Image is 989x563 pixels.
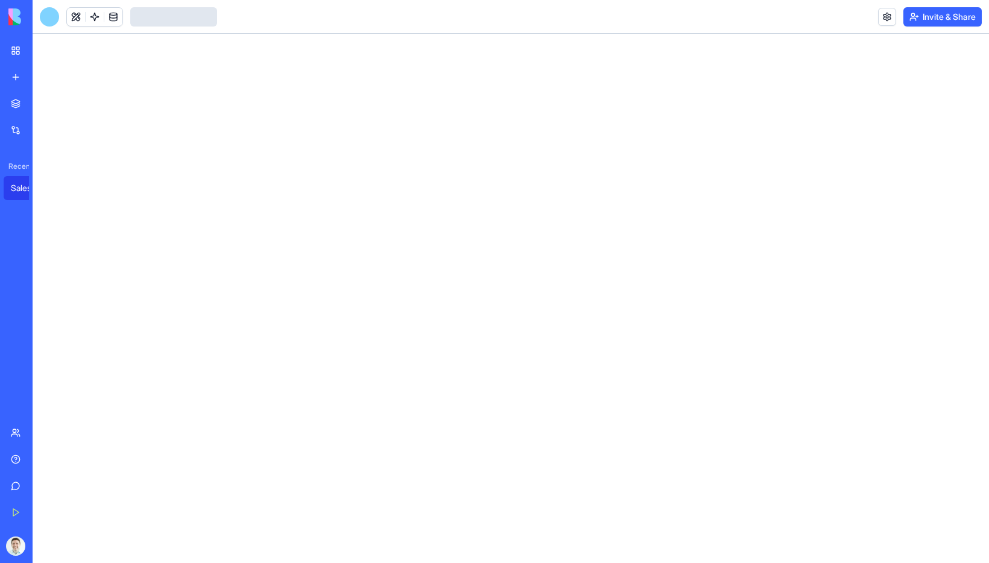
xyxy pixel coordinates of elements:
[4,162,29,171] span: Recent
[4,176,52,200] a: Sales Pitch Generator
[6,536,25,556] img: ACg8ocJvaZlSjJuH8RofzJS8wCuIYToM1tXjU6S0rmGa1ZZ1kJr2Ry8=s96-c
[8,8,83,25] img: logo
[903,7,982,27] button: Invite & Share
[11,182,45,194] div: Sales Pitch Generator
